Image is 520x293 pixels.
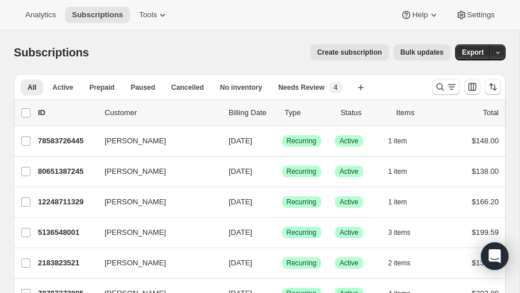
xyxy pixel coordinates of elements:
button: Bulk updates [394,44,450,60]
button: 1 item [388,163,420,180]
button: Export [455,44,491,60]
span: Recurring [287,228,317,237]
button: Customize table column order and visibility [464,79,480,95]
span: 3 items [388,228,411,237]
p: ID [38,107,95,119]
span: Active [340,258,359,268]
div: Type [284,107,331,119]
button: [PERSON_NAME] [98,162,213,181]
button: Search and filter results [432,79,460,95]
p: Status [340,107,387,119]
button: Sort the results [485,79,501,95]
button: [PERSON_NAME] [98,223,213,242]
div: 78583726445[PERSON_NAME][DATE]SuccessRecurringSuccessActive1 item$148.00 [38,133,499,149]
button: Help [394,7,446,23]
p: Customer [105,107,219,119]
span: Prepaid [89,83,114,92]
span: $138.00 [472,167,499,176]
span: [PERSON_NAME] [105,135,166,147]
button: Create subscription [310,44,389,60]
span: 1 item [388,167,407,176]
span: Recurring [287,167,317,176]
span: $139.71 [472,258,499,267]
span: 2 items [388,258,411,268]
span: 4 [334,83,338,92]
p: Billing Date [229,107,275,119]
span: Recurring [287,258,317,268]
span: [PERSON_NAME] [105,166,166,177]
span: All [28,83,36,92]
button: 3 items [388,224,423,241]
span: Recurring [287,136,317,146]
span: Paused [130,83,155,92]
span: Export [462,48,484,57]
button: Create new view [352,79,370,96]
p: Total [483,107,499,119]
button: Analytics [18,7,63,23]
span: [PERSON_NAME] [105,227,166,238]
span: [DATE] [229,167,252,176]
div: Items [396,107,443,119]
span: [DATE] [229,136,252,145]
span: [DATE] [229,228,252,237]
span: Settings [467,10,495,20]
div: 2183823521[PERSON_NAME][DATE]SuccessRecurringSuccessActive2 items$139.71 [38,255,499,271]
span: Active [340,228,359,237]
span: Active [340,167,359,176]
span: [DATE] [229,258,252,267]
span: Bulk updates [400,48,444,57]
span: Recurring [287,197,317,207]
div: 12248711329[PERSON_NAME][DATE]SuccessRecurringSuccessActive1 item$166.20 [38,194,499,210]
span: Active [52,83,73,92]
button: Settings [449,7,502,23]
span: Create subscription [317,48,382,57]
span: Cancelled [171,83,204,92]
p: 78583726445 [38,135,95,147]
button: [PERSON_NAME] [98,132,213,150]
span: Needs Review [278,83,325,92]
span: $148.00 [472,136,499,145]
span: Analytics [25,10,56,20]
p: 2183823521 [38,257,95,269]
span: [PERSON_NAME] [105,196,166,208]
span: Subscriptions [14,46,89,59]
button: [PERSON_NAME] [98,254,213,272]
span: Tools [139,10,157,20]
p: 5136548001 [38,227,95,238]
span: 1 item [388,136,407,146]
button: [PERSON_NAME] [98,193,213,211]
div: Open Intercom Messenger [481,242,509,270]
span: $166.20 [472,197,499,206]
p: 80651387245 [38,166,95,177]
button: 1 item [388,194,420,210]
span: [PERSON_NAME] [105,257,166,269]
span: $199.59 [472,228,499,237]
div: 80651387245[PERSON_NAME][DATE]SuccessRecurringSuccessActive1 item$138.00 [38,163,499,180]
span: 1 item [388,197,407,207]
div: 5136548001[PERSON_NAME][DATE]SuccessRecurringSuccessActive3 items$199.59 [38,224,499,241]
span: Subscriptions [72,10,123,20]
span: Help [412,10,427,20]
span: Active [340,136,359,146]
button: 1 item [388,133,420,149]
span: [DATE] [229,197,252,206]
span: Active [340,197,359,207]
button: Subscriptions [65,7,130,23]
div: IDCustomerBilling DateTypeStatusItemsTotal [38,107,499,119]
button: 2 items [388,255,423,271]
button: Tools [132,7,175,23]
p: 12248711329 [38,196,95,208]
span: No inventory [220,83,262,92]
